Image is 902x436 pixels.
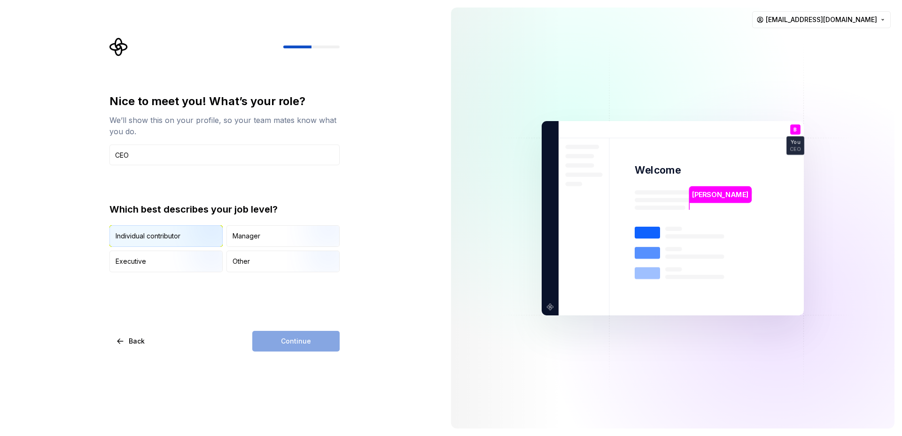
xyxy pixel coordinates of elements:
[692,189,748,199] p: [PERSON_NAME]
[233,231,260,241] div: Manager
[109,115,340,137] div: We’ll show this on your profile, so your team mates know what you do.
[233,257,250,266] div: Other
[109,94,340,109] div: Nice to meet you! What’s your role?
[109,38,128,56] svg: Supernova Logo
[790,146,801,152] p: CEO
[129,337,145,346] span: Back
[116,231,180,241] div: Individual contributor
[116,257,146,266] div: Executive
[793,127,797,132] p: B
[109,145,340,165] input: Job title
[752,11,891,28] button: [EMAIL_ADDRESS][DOMAIN_NAME]
[766,15,877,24] span: [EMAIL_ADDRESS][DOMAIN_NAME]
[635,163,681,177] p: Welcome
[791,139,800,145] p: You
[109,331,153,352] button: Back
[109,203,340,216] div: Which best describes your job level?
